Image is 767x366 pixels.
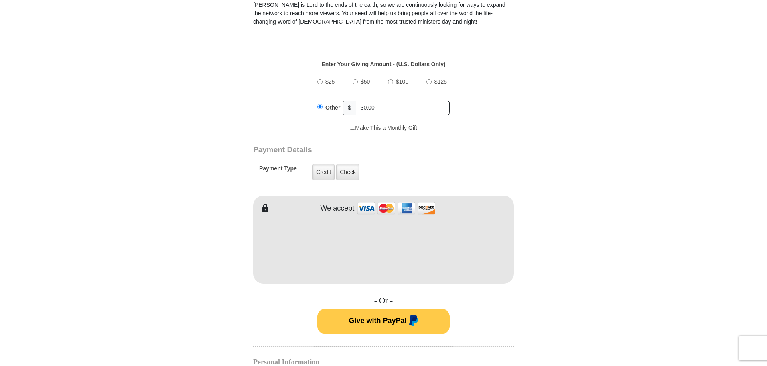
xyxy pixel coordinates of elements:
label: Make This a Monthly Gift [350,124,417,132]
h4: - Or - [253,296,514,306]
span: $100 [396,78,408,85]
h3: Payment Details [253,145,458,155]
label: Credit [312,164,335,180]
span: Give with PayPal [349,317,406,325]
label: Check [336,164,359,180]
span: $25 [325,78,335,85]
span: Other [325,104,340,111]
strong: Enter Your Giving Amount - (U.S. Dollars Only) [321,61,445,67]
img: credit cards accepted [356,200,436,217]
h4: We accept [321,204,355,213]
h4: Personal Information [253,359,514,365]
button: Give with PayPal [317,309,450,334]
input: Other Amount [356,101,450,115]
span: $125 [434,78,447,85]
span: $ [343,101,356,115]
input: Make This a Monthly Gift [350,125,355,130]
h5: Payment Type [259,165,297,176]
span: $50 [361,78,370,85]
img: paypal [407,315,418,328]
